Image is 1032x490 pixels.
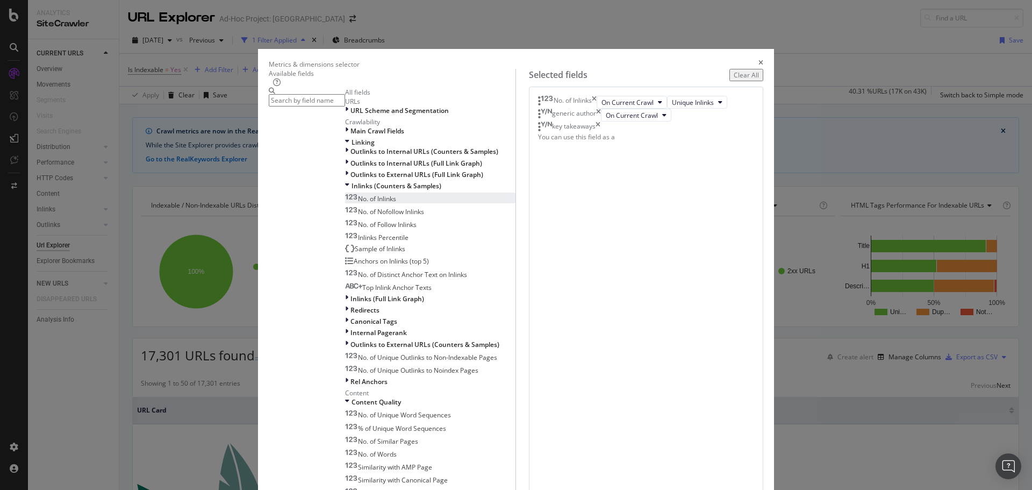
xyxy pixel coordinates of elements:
span: Outlinks to External URLs (Counters & Samples) [350,340,499,349]
span: Main Crawl Fields [350,126,404,136]
div: times [592,96,597,109]
span: Outlinks to Internal URLs (Counters & Samples) [350,147,498,156]
div: key takeawaystimes [538,122,754,132]
span: Inlinks Percentile [358,233,408,242]
span: Rel Anchors [350,377,388,386]
div: No. of Inlinks [554,96,592,109]
span: No. of Unique Outlinks to Non-Indexable Pages [358,353,497,362]
div: Selected fields [529,69,587,81]
span: Top Inlink Anchor Texts [362,283,432,292]
span: Similarity with Canonical Page [358,475,448,485]
span: On Current Crawl [601,98,654,107]
span: Unique Inlinks [672,98,714,107]
div: key takeaways [552,122,596,132]
span: Content Quality [352,397,401,407]
span: Internal Pagerank [350,328,407,337]
span: Inlinks (Counters & Samples) [352,181,441,190]
div: generic author [552,109,596,122]
div: generic authortimesOn Current Crawl [538,109,754,122]
button: Unique Inlinks [667,96,727,109]
span: Anchors on Inlinks (top 5) [354,257,429,266]
div: times [758,60,763,69]
input: Search by field name [269,94,345,106]
span: Canonical Tags [350,317,397,326]
button: On Current Crawl [601,109,671,122]
span: Linking [352,138,375,147]
div: All fields [345,88,515,97]
span: No. of Inlinks [358,194,396,203]
div: URLs [345,97,515,106]
div: times [596,122,600,132]
button: Clear All [729,69,763,81]
span: No. of Words [358,450,397,459]
span: No. of Distinct Anchor Text on Inlinks [358,270,467,279]
div: Crawlability [345,117,515,126]
span: No. of Follow Inlinks [358,220,417,229]
span: No. of Nofollow Inlinks [358,207,424,216]
span: Outlinks to External URLs (Full Link Graph) [350,170,483,179]
div: Open Intercom Messenger [995,453,1021,479]
span: No. of Similar Pages [358,437,418,446]
div: times [596,109,601,122]
div: Available fields [269,69,515,78]
div: Metrics & dimensions selector [269,60,360,69]
div: No. of InlinkstimesOn Current CrawlUnique Inlinks [538,96,754,109]
span: No. of Unique Outlinks to Noindex Pages [358,366,478,375]
span: % of Unique Word Sequences [358,424,446,433]
span: Inlinks (Full Link Graph) [350,294,424,303]
span: On Current Crawl [606,111,658,120]
span: No. of Unique Word Sequences [358,410,451,420]
button: On Current Crawl [597,96,667,109]
span: URL Scheme and Segmentation [350,106,449,115]
div: You can use this field as a [538,132,754,141]
span: Sample of Inlinks [355,244,405,253]
span: Outlinks to Internal URLs (Full Link Graph) [350,159,482,168]
span: Similarity with AMP Page [358,463,432,472]
span: Redirects [350,306,379,315]
div: Clear All [734,70,759,80]
div: Content [345,388,515,397]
